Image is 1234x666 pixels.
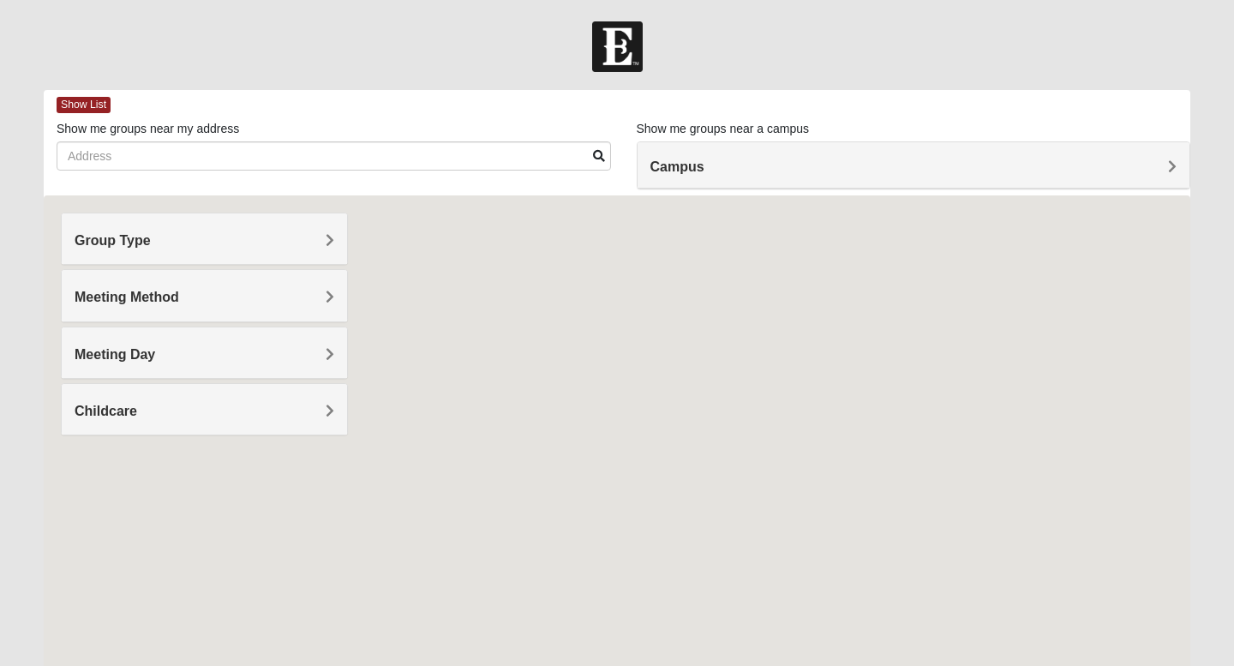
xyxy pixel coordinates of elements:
[75,404,137,418] span: Childcare
[62,327,347,378] div: Meeting Day
[75,233,151,248] span: Group Type
[592,21,643,72] img: Church of Eleven22 Logo
[62,213,347,264] div: Group Type
[62,384,347,435] div: Childcare
[638,142,1190,189] div: Campus
[75,347,155,362] span: Meeting Day
[75,290,179,304] span: Meeting Method
[62,270,347,321] div: Meeting Method
[650,159,704,174] span: Campus
[637,120,810,137] label: Show me groups near a campus
[57,97,111,113] span: Show List
[57,141,611,171] input: Address
[57,120,239,137] label: Show me groups near my address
